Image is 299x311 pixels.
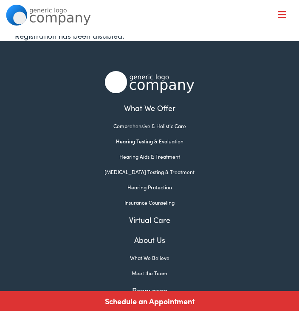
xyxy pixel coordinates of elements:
a: Hearing Protection [6,183,293,191]
a: Insurance Counseling [6,199,293,206]
a: Hearing Aids & Treatment [6,153,293,160]
img: Alpaca Audiology [105,71,194,93]
a: Hearing Testing & Evaluation [6,137,293,145]
a: What We Offer [12,34,293,60]
a: Meet the Team [6,269,293,277]
a: What We Offer [6,102,293,114]
a: Comprehensive & Holistic Care [6,122,293,130]
a: Resources [6,285,293,296]
a: About Us [6,234,293,245]
a: What We Believe [6,254,293,262]
a: [MEDICAL_DATA] Testing & Treatment [6,168,293,176]
a: Virtual Care [6,214,293,225]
